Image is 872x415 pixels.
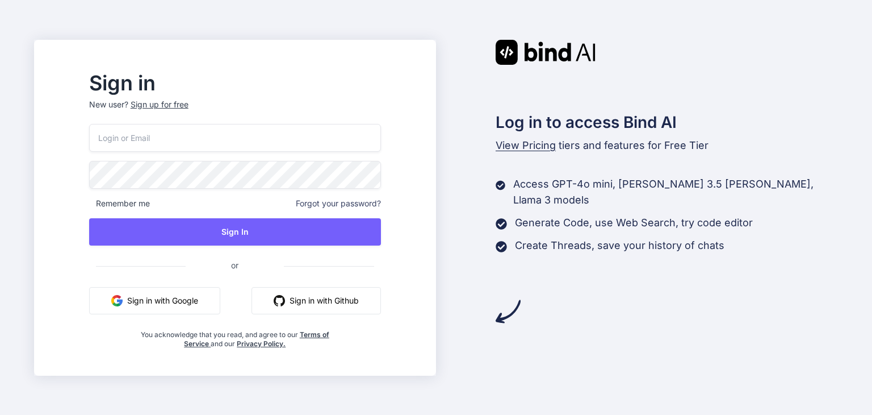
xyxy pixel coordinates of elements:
p: Create Threads, save your history of chats [515,238,724,254]
span: Forgot your password? [296,198,381,209]
button: Sign in with Google [89,287,220,314]
h2: Log in to access Bind AI [496,110,839,134]
span: View Pricing [496,139,556,151]
button: Sign In [89,218,381,246]
img: arrow [496,299,521,324]
span: Remember me [89,198,150,209]
p: tiers and features for Free Tier [496,138,839,153]
a: Terms of Service [184,330,329,348]
div: You acknowledge that you read, and agree to our and our [137,323,332,348]
p: Access GPT-4o mini, [PERSON_NAME] 3.5 [PERSON_NAME], Llama 3 models [513,176,838,208]
input: Login or Email [89,124,381,152]
a: Privacy Policy. [237,339,286,348]
div: Sign up for free [131,99,188,110]
span: or [186,251,284,279]
button: Sign in with Github [251,287,381,314]
img: google [111,295,123,306]
p: New user? [89,99,381,124]
p: Generate Code, use Web Search, try code editor [515,215,753,231]
img: github [274,295,285,306]
h2: Sign in [89,74,381,92]
img: Bind AI logo [496,40,596,65]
